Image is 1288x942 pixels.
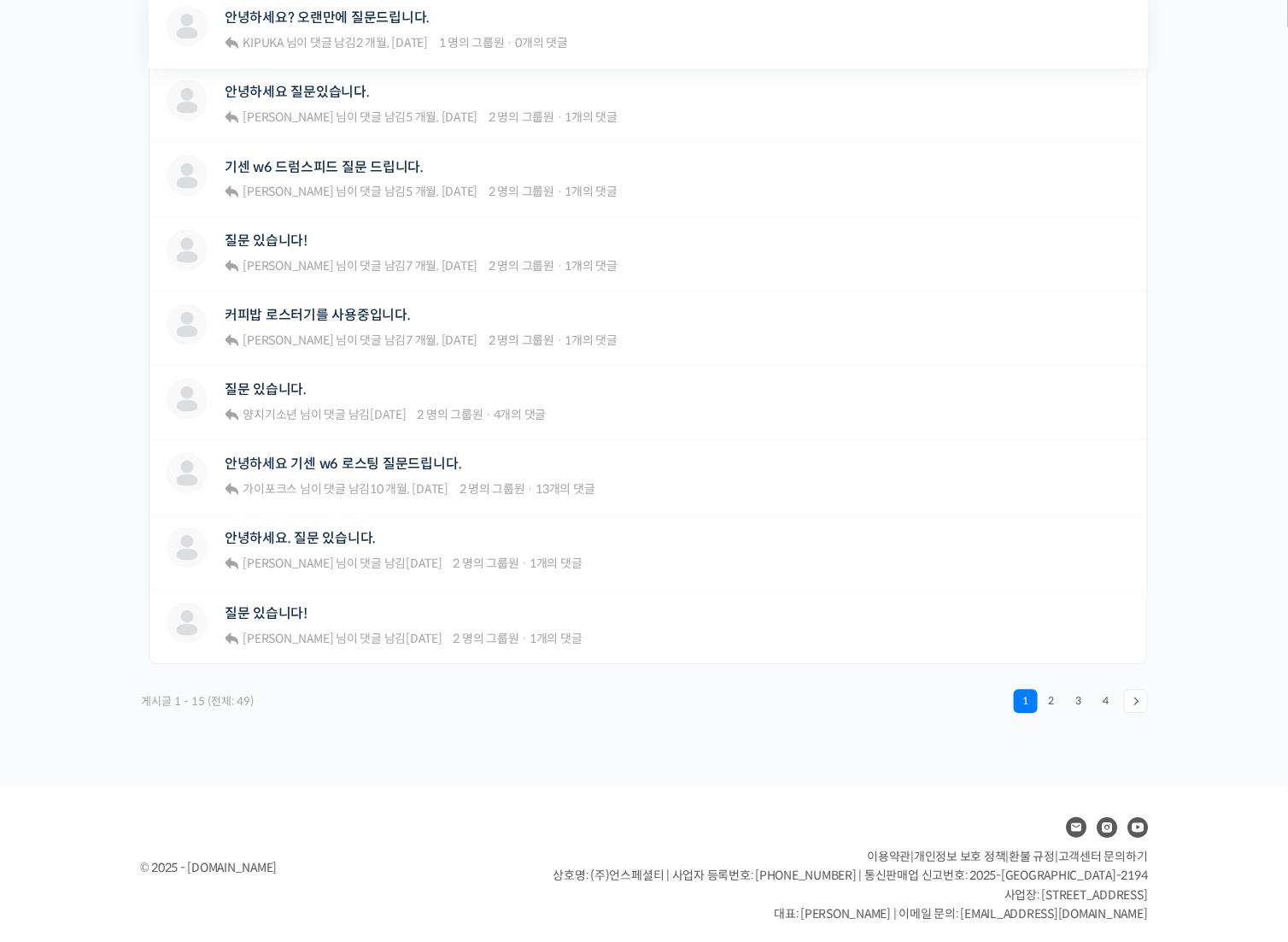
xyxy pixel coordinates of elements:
span: 님이 댓글 남김 [241,556,442,572]
a: 7 개월, [DATE] [406,333,477,349]
span: 2 명의 그룹원 [489,259,554,274]
span: · [528,482,534,497]
span: [PERSON_NAME] [243,632,334,647]
span: 대화 [156,568,177,582]
span: 2 명의 그룹원 [454,556,519,572]
span: 4개의 댓글 [494,408,547,423]
span: 1개의 댓글 [565,109,618,125]
a: [PERSON_NAME] [241,185,334,200]
span: 님이 댓글 남김 [241,333,478,349]
p: | | | 상호명: (주)언스페셜티 | 사업자 등록번호: [PHONE_NUMBER] | 통신판매업 신고번호: 2025-[GEOGRAPHIC_DATA]-2194 사업장: [ST... [553,848,1148,925]
div: 게시글 1 - 15 (전체: 49) [140,690,255,715]
span: [PERSON_NAME] [243,109,334,125]
span: 2 명의 그룹원 [454,632,519,647]
a: 5 개월, [DATE] [406,109,477,125]
span: · [485,408,491,423]
a: 질문 있습니다! [225,233,307,250]
span: [PERSON_NAME] [243,333,334,349]
a: 커피밥 로스터기를 사용중입니다. [225,308,411,324]
span: KIPUKA [243,35,284,50]
span: 1 명의 그룹원 [439,35,505,50]
span: 1개의 댓글 [565,259,618,274]
span: [PERSON_NAME] [243,185,334,200]
a: 안녕하세요 질문있습니다. [225,84,370,100]
a: 가이포크스 [241,482,298,497]
a: 설정 [220,542,328,585]
a: 3 [1067,690,1091,714]
a: 2 [1039,690,1063,714]
span: 2 명의 그룹원 [489,333,554,349]
span: [PERSON_NAME] [243,556,334,572]
span: · [521,556,527,572]
span: · [557,259,563,274]
a: 질문 있습니다! [225,606,307,622]
a: [PERSON_NAME] [241,333,334,349]
a: [PERSON_NAME] [241,556,334,572]
span: 1 [1014,690,1038,714]
a: 안녕하세요? 오랜만에 질문드립니다. [225,9,430,26]
div: © 2025 - [DOMAIN_NAME] [140,857,511,880]
span: 2 명의 그룹원 [418,408,483,423]
span: 님이 댓글 남김 [241,632,442,647]
a: 개인정보 보호 정책 [914,850,1006,865]
a: [DATE] [406,632,442,647]
span: 홈 [54,568,64,581]
a: 환불 규정 [1010,850,1056,865]
span: 설정 [264,568,284,581]
span: 2 명의 그룹원 [489,109,554,125]
a: [PERSON_NAME] [241,109,334,125]
a: 양치기소년 [241,408,298,423]
span: 0개의 댓글 [515,35,568,50]
span: 1개의 댓글 [530,632,583,647]
span: 2 명의 그룹원 [460,482,525,497]
span: 님이 댓글 남김 [241,35,428,50]
a: 7 개월, [DATE] [406,259,477,274]
span: 님이 댓글 남김 [241,408,407,423]
span: 가이포크스 [243,482,298,497]
span: 님이 댓글 남김 [241,259,478,274]
a: [PERSON_NAME] [241,259,334,274]
a: 질문 있습니다. [225,382,307,398]
span: 고객센터 문의하기 [1058,850,1148,865]
span: 님이 댓글 남김 [241,482,448,497]
span: · [557,333,563,349]
span: 님이 댓글 남김 [241,109,478,125]
span: 님이 댓글 남김 [241,185,478,200]
a: → [1124,690,1148,714]
span: 2 명의 그룹원 [489,185,554,200]
a: 5 개월, [DATE] [406,185,477,200]
span: · [557,109,563,125]
span: 1개의 댓글 [565,333,618,349]
a: 안녕하세요 기센 w6 로스팅 질문드립니다. [225,456,461,473]
a: KIPUKA [241,35,284,50]
span: 1개의 댓글 [530,556,583,572]
a: 대화 [113,542,220,585]
a: 10 개월, [DATE] [370,482,448,497]
span: 양치기소년 [243,408,298,423]
a: 홈 [5,542,113,585]
span: 1개의 댓글 [565,185,618,200]
span: · [521,632,527,647]
a: [DATE] [370,408,407,423]
a: 기센 w6 드럼스피드 질문 드립니다. [225,159,424,175]
span: · [507,35,513,50]
span: 13개의 댓글 [536,482,594,497]
a: 4 [1094,690,1118,714]
a: [PERSON_NAME] [241,632,334,647]
a: 안녕하세요. 질문 있습니다. [225,531,376,547]
span: [PERSON_NAME] [243,259,334,274]
a: [DATE] [406,556,442,572]
a: 2 개월, [DATE] [356,35,428,50]
span: · [557,185,563,200]
a: 이용약관 [867,850,910,865]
